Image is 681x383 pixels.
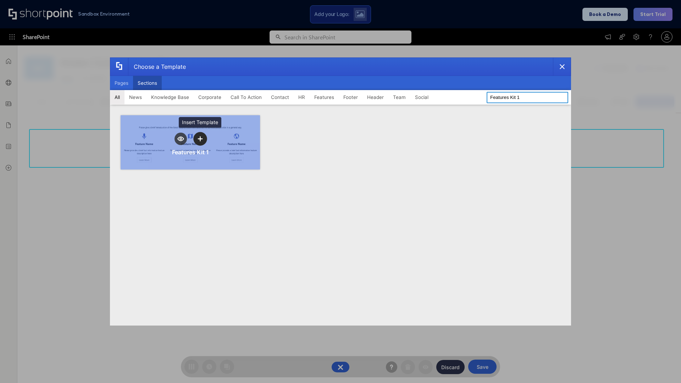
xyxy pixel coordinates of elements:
button: All [110,90,124,104]
button: Social [410,90,433,104]
button: Footer [339,90,362,104]
button: HR [294,90,310,104]
button: Contact [266,90,294,104]
button: Header [362,90,388,104]
button: Sections [133,76,162,90]
iframe: Chat Widget [646,349,681,383]
div: Features Kit 1 [172,149,209,156]
button: Knowledge Base [146,90,194,104]
button: Pages [110,76,133,90]
button: Features [310,90,339,104]
button: Team [388,90,410,104]
button: News [124,90,146,104]
button: Call To Action [226,90,266,104]
button: Corporate [194,90,226,104]
div: template selector [110,57,571,326]
div: Choose a Template [128,58,186,76]
input: Search [487,92,568,103]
